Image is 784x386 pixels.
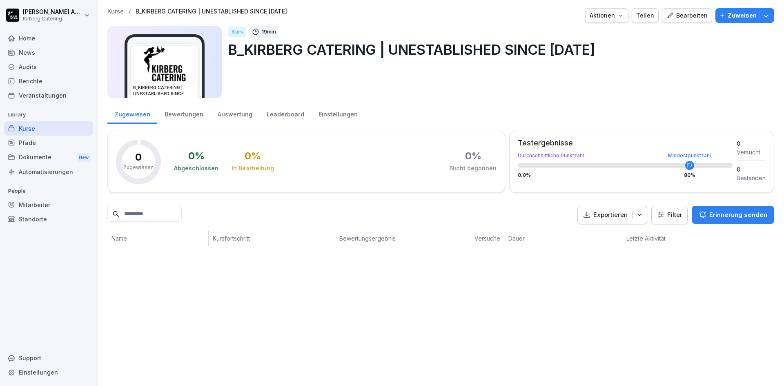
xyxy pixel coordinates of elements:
p: Zuweisen [728,11,757,20]
div: Abgeschlossen [174,164,218,172]
button: Aktionen [585,8,628,23]
p: People [4,185,93,198]
div: Support [4,351,93,365]
p: B_KIRBERG CATERING | UNESTABLISHED SINCE [DATE] [228,39,768,60]
a: Home [4,31,93,45]
div: New [77,153,91,162]
a: News [4,45,93,60]
div: 0.0 % [518,173,733,178]
div: Testergebnisse [518,139,733,147]
a: Automatisierungen [4,165,93,179]
div: Filter [657,211,682,219]
p: Zugewiesen [123,164,154,171]
a: Einstellungen [311,103,365,124]
div: 0 % [188,151,205,161]
div: Bestanden [737,174,766,182]
a: B_KIRBERG CATERING | UNESTABLISHED SINCE [DATE] [136,8,287,15]
a: Kurse [4,121,93,136]
div: 0 % [465,151,481,161]
div: 80 % [684,173,695,178]
p: 19 min [262,28,276,36]
p: Kirberg Catering [23,16,82,22]
a: Audits [4,60,93,74]
div: Versucht [737,148,766,156]
p: Bewertungsergebnis [339,234,466,243]
p: Library [4,108,93,121]
a: Kurse [107,8,124,15]
img: i46egdugay6yxji09ovw546p.png [134,46,196,82]
a: Pfade [4,136,93,150]
div: Nicht begonnen [450,164,497,172]
div: Mindestpunktzahl [668,153,711,158]
a: Bewertungen [157,103,210,124]
div: In Bearbeitung [232,164,274,172]
a: DokumenteNew [4,150,93,165]
p: / [129,8,131,15]
button: Filter [652,206,687,224]
p: Erinnerung senden [709,210,767,219]
p: Exportieren [593,210,628,220]
a: Einstellungen [4,365,93,379]
p: [PERSON_NAME] Adamy [23,9,82,16]
button: Erinnerung senden [692,206,774,224]
a: Leaderboard [259,103,311,124]
div: 0 % [245,151,261,161]
a: Auswertung [210,103,259,124]
div: Aktionen [590,11,624,20]
a: Standorte [4,212,93,226]
a: Veranstaltungen [4,88,93,103]
p: 0 [135,152,142,162]
div: Bearbeiten [666,11,708,20]
div: Kurs [228,27,246,37]
div: 0 [737,165,766,174]
button: Exportieren [577,206,647,224]
p: Versuche [474,234,500,243]
a: Zugewiesen [107,103,157,124]
a: Mitarbeiter [4,198,93,212]
p: Kursfortschritt [213,234,331,243]
p: Dauer [508,234,542,243]
div: Teilen [636,11,654,20]
p: Letzte Aktivität [626,234,682,243]
button: Teilen [632,8,659,23]
h3: B_KIRBERG CATERING | UNESTABLISHED SINCE [DATE] [133,85,196,97]
button: Zuweisen [715,8,774,23]
button: Bearbeiten [662,8,712,23]
div: Durchschnittliche Punktzahl [518,153,733,158]
div: Dokumente [4,150,93,165]
a: Berichte [4,74,93,88]
p: Name [111,234,204,243]
div: 0 [737,139,766,148]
